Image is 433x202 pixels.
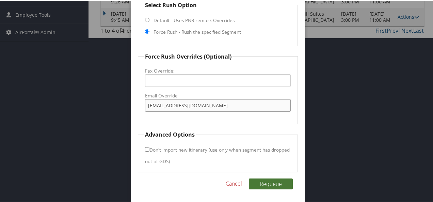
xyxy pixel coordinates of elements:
label: Don't import new itinerary (use only when segment has dropped out of GDS) [145,143,290,167]
label: Default - Uses PNR remark Overrides [154,16,235,23]
button: Requeue [249,178,293,189]
legend: Force Rush Overrides (Optional) [144,52,232,60]
label: Email Override [145,92,291,98]
label: Force Rush - Rush the specified Segment [154,28,241,35]
input: Don't import new itinerary (use only when segment has dropped out of GDS) [145,146,149,151]
a: Cancel [226,179,242,187]
legend: Select Rush Option [144,0,198,9]
label: Fax Override: [145,67,291,74]
legend: Advanced Options [144,130,196,138]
